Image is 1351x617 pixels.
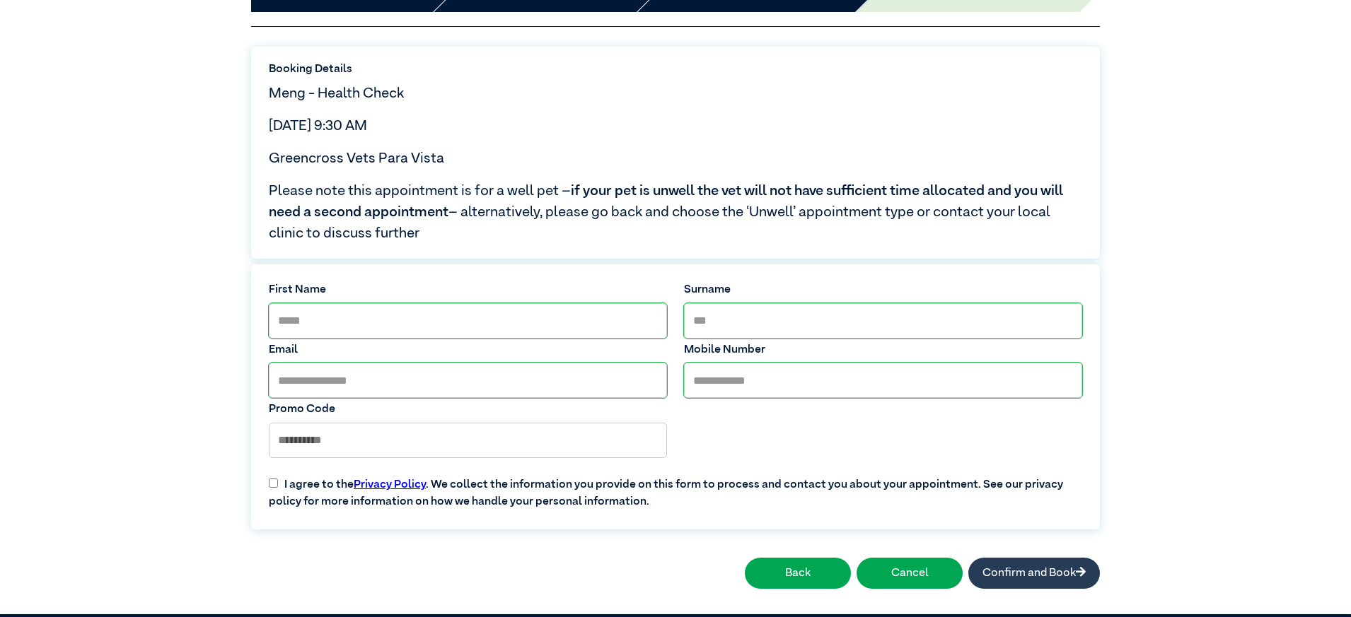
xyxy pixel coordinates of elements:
label: First Name [269,281,667,298]
button: Back [745,558,851,589]
label: Surname [684,281,1082,298]
span: if your pet is unwell the vet will not have sufficient time allocated and you will need a second ... [269,184,1063,219]
span: Please note this appointment is for a well pet – – alternatively, please go back and choose the ‘... [269,180,1082,244]
label: I agree to the . We collect the information you provide on this form to process and contact you a... [260,465,1091,510]
span: Meng - Health Check [269,86,404,100]
label: Promo Code [269,401,667,418]
span: [DATE] 9:30 AM [269,119,367,133]
label: Booking Details [269,61,1082,78]
span: Greencross Vets Para Vista [269,151,444,165]
label: Email [269,341,667,358]
a: Privacy Policy [354,479,426,490]
input: I agree to thePrivacy Policy. We collect the information you provide on this form to process and ... [269,478,278,488]
button: Cancel [857,558,963,589]
label: Mobile Number [684,341,1082,358]
button: Confirm and Book [968,558,1100,589]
